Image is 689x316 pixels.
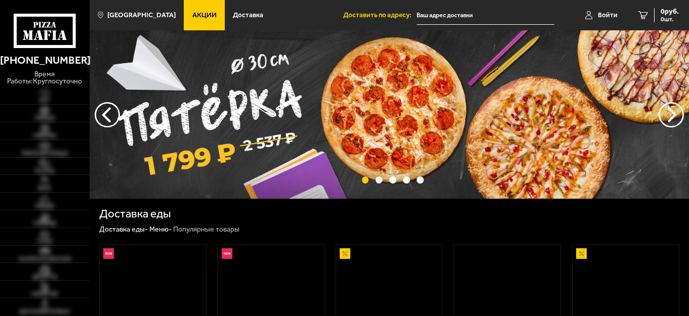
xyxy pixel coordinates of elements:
[389,176,396,184] button: точки переключения
[417,6,554,25] input: Ваш адрес доставки
[343,12,417,19] span: Доставить по адресу:
[107,12,176,19] span: [GEOGRAPHIC_DATA]
[661,16,679,22] span: 0 шт.
[99,225,148,234] a: Доставка еды-
[661,8,679,15] span: 0 руб.
[403,176,410,184] button: точки переключения
[598,12,618,19] span: Войти
[149,225,172,234] a: Меню-
[233,12,263,19] span: Доставка
[173,225,239,234] div: Популярные товары
[222,248,232,259] img: Новинка
[417,176,424,184] button: точки переключения
[576,248,587,259] img: Акционный
[362,176,369,184] button: точки переключения
[95,102,120,127] button: следующий
[99,208,171,220] h1: Доставка еды
[340,248,350,259] img: Акционный
[192,12,217,19] span: Акции
[376,176,383,184] button: точки переключения
[103,248,114,259] img: Новинка
[659,102,684,127] button: предыдущий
